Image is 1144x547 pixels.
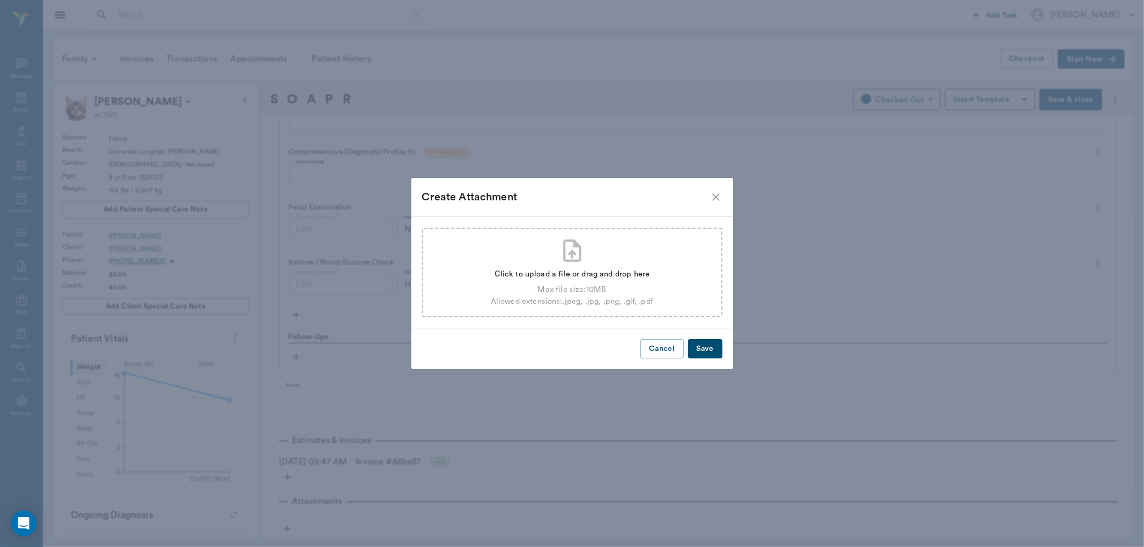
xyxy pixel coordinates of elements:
button: Save [688,339,722,359]
div: Click to upload a file or drag and drop here [491,268,653,280]
div: Open Intercom Messenger [11,511,36,536]
div: Create Attachment [422,189,710,206]
button: close [710,191,722,204]
div: Max file size: 10 MB [491,284,653,296]
div: Allowed extensions: .jpeg, .jpg, .png, .gif, .pdf [491,296,653,308]
button: Cancel [640,339,683,359]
